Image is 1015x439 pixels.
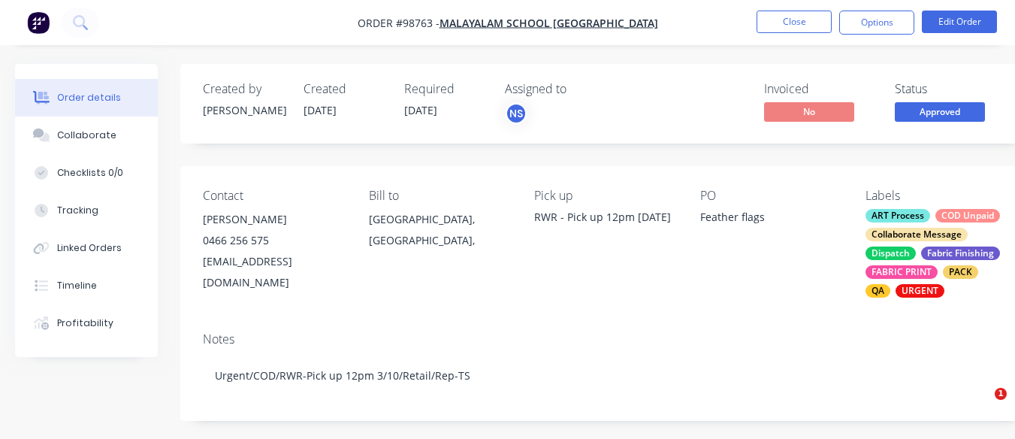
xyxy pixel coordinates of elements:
[57,91,121,104] div: Order details
[203,332,1007,347] div: Notes
[964,388,1000,424] iframe: Intercom live chat
[764,102,854,121] span: No
[865,265,938,279] div: FABRIC PRINT
[358,16,440,30] span: Order #98763 -
[839,11,914,35] button: Options
[57,279,97,292] div: Timeline
[995,388,1007,400] span: 1
[369,189,511,203] div: Bill to
[57,241,122,255] div: Linked Orders
[15,117,158,154] button: Collaborate
[57,129,116,142] div: Collaborate
[534,209,676,225] div: RWR - Pick up 12pm [DATE]
[15,79,158,117] button: Order details
[369,209,511,257] div: [GEOGRAPHIC_DATA], [GEOGRAPHIC_DATA],
[764,82,877,96] div: Invoiced
[27,11,50,34] img: Factory
[700,209,842,230] div: Feather flags
[921,247,1000,260] div: Fabric Finishing
[15,154,158,192] button: Checklists 0/0
[57,166,123,180] div: Checklists 0/0
[203,251,345,293] div: [EMAIL_ADDRESS][DOMAIN_NAME]
[895,102,985,125] button: Approved
[404,82,487,96] div: Required
[57,316,113,330] div: Profitability
[865,284,890,298] div: QA
[57,204,98,217] div: Tracking
[757,11,832,33] button: Close
[15,267,158,304] button: Timeline
[505,82,655,96] div: Assigned to
[865,247,916,260] div: Dispatch
[203,209,345,293] div: [PERSON_NAME]0466 256 575[EMAIL_ADDRESS][DOMAIN_NAME]
[700,189,842,203] div: PO
[304,82,386,96] div: Created
[369,209,511,251] div: [GEOGRAPHIC_DATA], [GEOGRAPHIC_DATA],
[865,189,1007,203] div: Labels
[203,209,345,230] div: [PERSON_NAME]
[203,82,285,96] div: Created by
[943,265,978,279] div: PACK
[304,103,337,117] span: [DATE]
[440,16,658,30] a: Malayalam School [GEOGRAPHIC_DATA]
[896,284,944,298] div: URGENT
[895,102,985,121] span: Approved
[505,102,527,125] button: NS
[935,209,1000,223] div: COD Unpaid
[203,102,285,118] div: [PERSON_NAME]
[15,304,158,342] button: Profitability
[895,82,1007,96] div: Status
[203,230,345,251] div: 0466 256 575
[865,209,930,223] div: ART Process
[203,353,1007,398] div: Urgent/COD/RWR-Pick up 12pm 3/10/Retail/Rep-TS
[865,228,968,241] div: Collaborate Message
[15,229,158,267] button: Linked Orders
[534,189,676,203] div: Pick up
[404,103,437,117] span: [DATE]
[203,189,345,203] div: Contact
[922,11,997,33] button: Edit Order
[15,192,158,229] button: Tracking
